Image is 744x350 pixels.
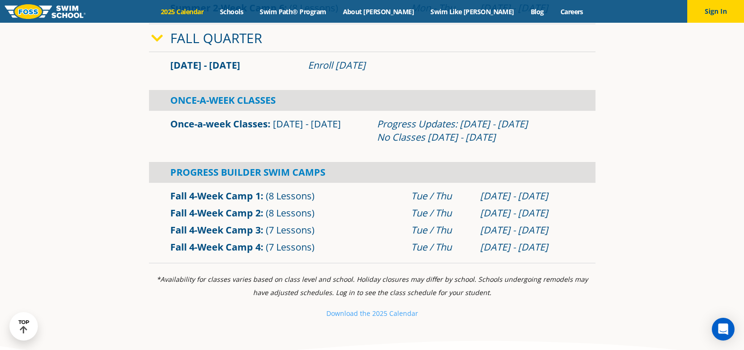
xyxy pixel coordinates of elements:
[170,241,261,253] a: Fall 4-Week Camp 4
[480,206,574,220] div: [DATE] - [DATE]
[170,224,261,236] a: Fall 4-Week Camp 3
[552,7,591,16] a: Careers
[480,241,574,254] div: [DATE] - [DATE]
[411,241,471,254] div: Tue / Thu
[18,319,29,334] div: TOP
[157,275,588,297] i: *Availability for classes varies based on class level and school. Holiday closures may differ by ...
[480,224,574,237] div: [DATE] - [DATE]
[5,4,86,19] img: FOSS Swim School Logo
[149,90,595,111] div: Once-A-Week Classes
[266,224,315,236] span: (7 Lessons)
[308,59,574,72] div: Enroll [DATE]
[170,117,268,130] a: Once-a-week Classes
[266,241,315,253] span: (7 Lessons)
[170,59,240,72] span: [DATE] - [DATE]
[411,206,471,220] div: Tue / Thu
[149,162,595,183] div: Progress Builder Swim Camps
[712,318,735,341] div: Open Intercom Messenger
[273,117,341,130] span: [DATE] - [DATE]
[411,189,471,203] div: Tue / Thu
[170,206,261,219] a: Fall 4-Week Camp 2
[252,7,334,16] a: Swim Path® Program
[326,309,418,318] a: Download the 2025 Calendar
[367,309,418,318] small: e 2025 Calendar
[266,189,315,202] span: (8 Lessons)
[422,7,523,16] a: Swim Like [PERSON_NAME]
[522,7,552,16] a: Blog
[266,206,315,219] span: (8 Lessons)
[170,29,262,47] a: Fall Quarter
[480,189,574,203] div: [DATE] - [DATE]
[170,189,261,202] a: Fall 4-Week Camp 1
[326,309,367,318] small: Download th
[153,7,212,16] a: 2025 Calendar
[411,224,471,237] div: Tue / Thu
[334,7,422,16] a: About [PERSON_NAME]
[212,7,252,16] a: Schools
[377,117,574,144] div: Progress Updates: [DATE] - [DATE] No Classes [DATE] - [DATE]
